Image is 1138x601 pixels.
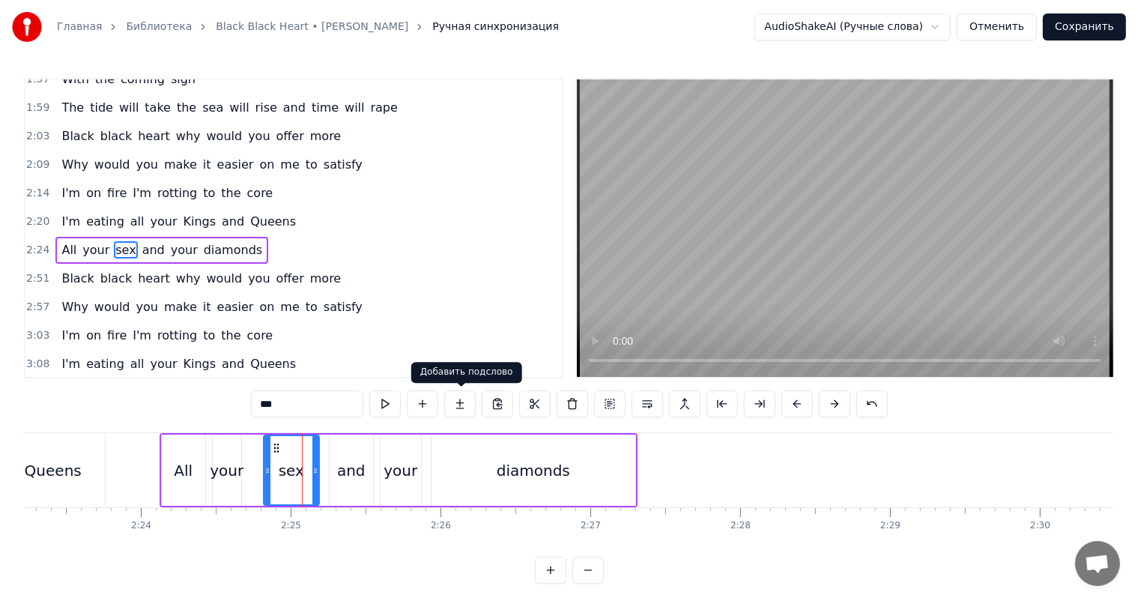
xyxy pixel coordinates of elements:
[136,127,172,145] span: heart
[202,184,217,202] span: to
[205,127,244,145] span: would
[60,213,82,230] span: I'm
[202,298,213,315] span: it
[216,156,255,173] span: easier
[131,184,153,202] span: I'm
[201,99,225,116] span: sea
[497,459,570,482] div: diamonds
[175,127,202,145] span: why
[26,243,49,258] span: 2:24
[254,99,279,116] span: rise
[309,270,342,287] span: more
[432,19,559,34] span: Ручная синхронизация
[202,327,217,344] span: to
[26,157,49,172] span: 2:09
[57,19,559,34] nav: breadcrumb
[1075,541,1120,586] div: Открытый чат
[119,70,166,88] span: coming
[309,127,342,145] span: more
[1043,13,1126,40] button: Сохранить
[26,300,49,315] span: 2:57
[114,241,137,259] span: sex
[131,520,151,532] div: 2:24
[581,520,601,532] div: 2:27
[26,100,49,115] span: 1:59
[216,19,408,34] a: Black Black Heart • [PERSON_NAME]
[246,270,271,287] span: you
[163,298,199,315] span: make
[85,327,103,344] span: on
[279,298,300,315] span: me
[60,184,82,202] span: I'm
[85,184,103,202] span: on
[957,13,1037,40] button: Отменить
[57,19,102,34] a: Главная
[411,362,522,383] div: Добавить подслово
[343,99,366,116] span: will
[249,213,297,230] span: Queens
[246,327,275,344] span: core
[126,19,192,34] a: Библиотека
[156,184,199,202] span: rotting
[220,355,246,372] span: and
[258,156,276,173] span: on
[143,99,172,116] span: take
[304,298,319,315] span: to
[85,355,126,372] span: eating
[81,241,111,259] span: your
[275,270,306,287] span: offer
[205,270,244,287] span: would
[94,70,116,88] span: the
[182,355,218,372] span: Kings
[322,156,364,173] span: satisfy
[26,271,49,286] span: 2:51
[279,459,304,482] div: sex
[135,298,160,315] span: you
[384,459,417,482] div: your
[220,213,246,230] span: and
[880,520,901,532] div: 2:29
[228,99,250,116] span: will
[88,99,115,116] span: tide
[26,129,49,144] span: 2:03
[169,70,197,88] span: sign
[60,327,82,344] span: I'm
[249,355,297,372] span: Queens
[337,459,366,482] div: and
[182,213,218,230] span: Kings
[26,328,49,343] span: 3:03
[26,72,49,87] span: 1:57
[85,213,126,230] span: eating
[730,520,751,532] div: 2:28
[174,459,193,482] div: All
[175,270,202,287] span: why
[129,355,146,372] span: all
[135,156,160,173] span: you
[93,298,132,315] span: would
[202,156,213,173] span: it
[26,214,49,229] span: 2:20
[282,99,307,116] span: and
[322,298,364,315] span: satisfy
[106,327,128,344] span: fire
[156,327,199,344] span: rotting
[136,270,172,287] span: heart
[26,186,49,201] span: 2:14
[275,127,306,145] span: offer
[60,355,82,372] span: I'm
[175,99,198,116] span: the
[281,520,301,532] div: 2:25
[220,327,242,344] span: the
[149,213,179,230] span: your
[220,184,242,202] span: the
[118,99,140,116] span: will
[149,355,179,372] span: your
[60,156,89,173] span: Why
[93,156,132,173] span: would
[131,327,153,344] span: I'm
[279,156,300,173] span: me
[258,298,276,315] span: on
[60,99,85,116] span: The
[106,184,128,202] span: fire
[169,241,199,259] span: your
